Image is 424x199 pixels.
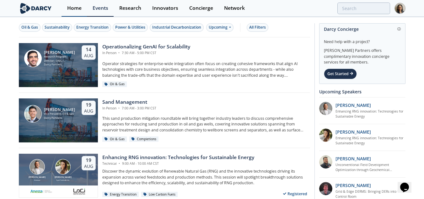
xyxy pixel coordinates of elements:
div: Registered [280,190,310,198]
div: Power & Utilities [115,25,145,30]
div: Darcy Concierge [324,24,401,35]
div: Oil & Gas [102,136,127,142]
img: Amir Akbari [30,159,45,174]
div: [PERSON_NAME] [44,50,76,55]
div: Aug [84,53,93,58]
div: Get Started [324,69,357,79]
input: Advanced Search [337,3,390,14]
div: [PERSON_NAME] Partners offers complimentary innovation concierge services for all members. [324,45,401,65]
div: Oil & Gas [102,81,127,87]
div: Events [93,6,108,11]
div: Need help with a project? [324,35,401,45]
a: Amir Akbari [PERSON_NAME] Anessa Nicole Neff [PERSON_NAME] Loci Controls Inc. 19 Aug Enhancing RN... [19,154,310,198]
div: Enhancing RNG innovation: Technologies for Sustainable Energy [102,154,254,161]
div: Research [119,6,141,11]
img: information.svg [397,27,401,31]
img: accc9a8e-a9c1-4d58-ae37-132228efcf55 [319,182,332,195]
p: [PERSON_NAME] [335,155,371,162]
div: Upcoming Speakers [319,86,405,97]
p: This sand production mitigation roundtable will bring together industry leaders to discuss compre... [102,116,310,133]
div: Sand Management [102,98,156,106]
img: 737ad19b-6c50-4cdf-92c7-29f5966a019e [319,129,332,142]
iframe: chat widget [398,174,418,193]
button: Energy Transition [74,23,111,32]
div: Concierge [189,6,213,11]
div: Loci Controls Inc. [53,179,73,181]
div: Anessa [27,179,47,181]
div: 14 [84,47,93,53]
a: Enhancing RNG innovation: Technologies for Sustainable Energy [335,136,405,146]
div: [PERSON_NAME] [44,108,75,112]
div: Energy Transition [102,192,139,197]
div: Operationalizing GenAI for Scalability [102,43,190,51]
span: • [117,51,121,55]
div: Low Carbon Fuels [141,192,178,197]
div: Innovators [152,6,178,11]
img: 2k2ez1SvSiOh3gKHmcgF [319,155,332,169]
p: [PERSON_NAME] [335,182,371,189]
button: Oil & Gas [19,23,40,32]
div: 19 [84,157,93,163]
p: Discover the dynamic evolution of Renewable Natural Gas (RNG) and the innovative technologies dri... [102,169,310,186]
img: Ron Sasaki [24,105,42,123]
img: logo-wide.svg [19,3,53,14]
button: Power & Utilities [113,23,148,32]
div: 19 [84,102,93,108]
img: Nicole Neff [55,159,71,174]
div: Technical 9:00 AM - 10:00 AM CST [102,161,254,166]
div: [PERSON_NAME] [27,176,47,179]
div: Vice President, Oil & Gas [44,112,75,116]
div: Sustainability [45,25,70,30]
p: [PERSON_NAME] [335,129,371,135]
div: Completions [129,136,159,142]
div: Oil & Gas [21,25,38,30]
div: In Person 7:00 AM - 3:00 PM CST [102,106,156,111]
img: 2b793097-40cf-4f6d-9bc3-4321a642668f [72,188,86,195]
a: Sami Sultan [PERSON_NAME] Research Program Director - O&G / Sustainability Darcy Partners 14 Aug ... [19,43,310,87]
div: Home [67,6,82,11]
div: Aug [84,108,93,114]
img: Sami Sultan [24,50,42,67]
div: Darcy Partners [44,116,75,120]
div: [PERSON_NAME] [53,176,73,179]
span: • [118,161,121,166]
img: Profile [394,3,405,14]
a: Ron Sasaki [PERSON_NAME] Vice President, Oil & Gas Darcy Partners 19 Aug Sand Management In Perso... [19,98,310,142]
p: [PERSON_NAME] [335,102,371,108]
div: All Filters [249,25,266,30]
span: • [117,106,121,110]
div: Darcy Partners [44,63,76,67]
div: Energy Transition [76,25,109,30]
a: Enhancing RNG innovation: Technologies for Sustainable Energy [335,109,405,119]
button: Industrial Decarbonization [150,23,204,32]
p: Operator strategies for enterprise-wide integration often focus on creating cohesive frameworks t... [102,61,310,78]
div: Aug [84,163,93,169]
img: 551440aa-d0f4-4a32-b6e2-e91f2a0781fe [30,188,52,195]
img: 1fdb2308-3d70-46db-bc64-f6eabefcce4d [319,102,332,115]
button: Sustainability [42,23,72,32]
div: Industrial Decarbonization [152,25,201,30]
button: All Filters [247,23,268,32]
div: Upcoming [206,23,233,32]
div: Network [224,6,245,11]
div: Research Program Director - O&G / Sustainability [44,55,76,63]
div: In Person 7:30 AM - 5:00 PM CST [102,51,190,56]
a: Unconventional Field Development Optimization through Geochemical Fingerprinting Technology [335,163,405,173]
